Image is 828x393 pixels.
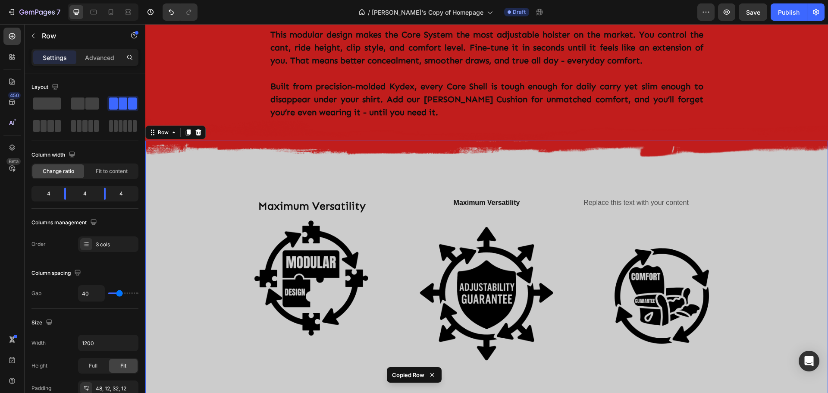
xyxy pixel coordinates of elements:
span: [PERSON_NAME]'s Copy of Homepage [372,8,483,17]
button: Publish [771,3,807,21]
button: Save [739,3,767,21]
div: Gap [31,289,41,297]
img: gempages_543552175842788190-c8b42791-e620-4817-931c-1a75f5bf494b.png [263,193,420,350]
span: Fit [120,362,126,370]
p: Row [42,31,115,41]
div: Open Intercom Messenger [799,351,819,371]
div: 3 cols [96,241,136,248]
div: Beta [6,158,21,165]
div: Replace this text with your content [437,172,595,186]
div: 4 [73,188,97,200]
span: / [368,8,370,17]
div: Order [31,240,46,248]
span: Change ratio [43,167,74,175]
div: Column spacing [31,267,83,279]
input: Auto [78,335,138,351]
div: Row [11,104,25,112]
div: Padding [31,384,51,392]
div: Undo/Redo [163,3,198,21]
div: 4 [113,188,137,200]
button: 7 [3,3,64,21]
p: 7 [56,7,60,17]
p: Maximum Versatility [263,173,419,185]
p: Settings [43,53,67,62]
div: 450 [8,92,21,99]
div: 4 [33,188,57,200]
p: Copied Row [392,371,424,379]
iframe: Design area [145,24,828,393]
span: Draft [513,8,526,16]
div: Publish [778,8,800,17]
div: Size [31,317,54,329]
input: Auto [78,286,104,301]
div: Height [31,362,47,370]
img: gempages_543552175842788190-c0633ed3-4dfc-4ac2-b9bd-f16b73fb219d.png [437,193,595,350]
div: Layout [31,82,60,93]
p: Advanced [85,53,114,62]
span: Full [89,362,97,370]
div: Column width [31,149,77,161]
div: Width [31,339,46,347]
span: Fit to content [96,167,128,175]
span: Save [746,9,760,16]
div: 48, 12, 32, 12 [96,385,136,393]
div: Columns management [31,217,99,229]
